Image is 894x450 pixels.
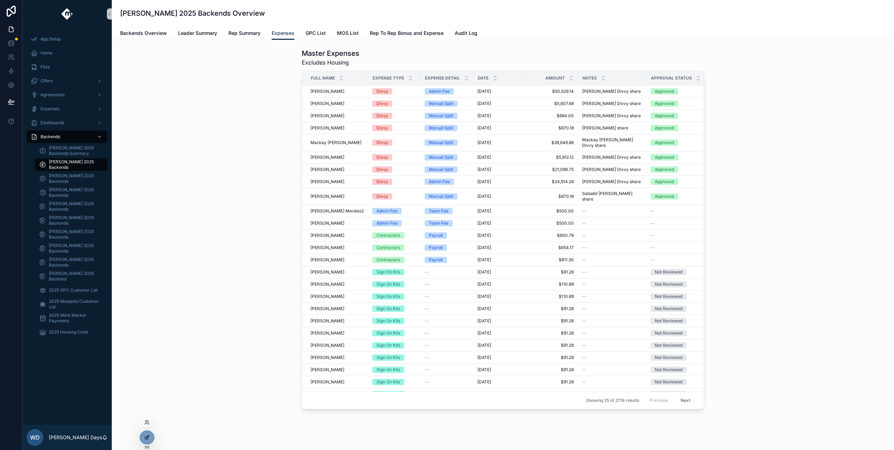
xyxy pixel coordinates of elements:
[477,269,491,275] span: [DATE]
[655,269,682,275] div: Not Reviewed
[425,245,469,251] a: Payroll
[425,257,469,263] a: Payroll
[49,299,101,310] span: 2025 Mosquito Customer List
[376,88,388,95] div: Divvy
[49,173,101,184] span: [PERSON_NAME] 2025 Backends
[35,214,108,227] a: [PERSON_NAME] 2025 Backends
[582,269,642,275] a: --
[35,228,108,241] a: [PERSON_NAME] 2025 Backends
[582,113,642,119] a: [PERSON_NAME] Divvy share
[651,208,655,214] span: --
[372,166,416,173] a: Divvy
[310,140,361,145] span: Mackay [PERSON_NAME]
[372,293,416,300] a: Sign On Kits
[272,27,294,40] a: Expenses
[530,194,574,199] a: $870.18
[582,269,586,275] span: --
[310,269,364,275] a: [PERSON_NAME]
[372,154,416,160] a: Divvy
[582,257,586,263] span: --
[372,220,416,226] a: Admin Fee
[310,220,364,226] a: [PERSON_NAME]
[425,269,469,275] a: --
[376,306,400,312] div: Sign On Kits
[582,89,641,94] span: [PERSON_NAME] Divvy share
[425,100,469,107] a: Manual Split
[41,50,52,56] span: Home
[425,208,469,214] a: Team Fee
[582,89,642,94] a: [PERSON_NAME] Divvy share
[27,103,108,115] a: Expenses
[651,257,655,263] span: --
[425,282,429,287] span: --
[372,140,416,146] a: Divvy
[178,27,217,41] a: Leader Summary
[49,145,101,156] span: [PERSON_NAME] 2025 Backends Summary
[27,61,108,73] a: Files
[372,232,416,239] a: Contractors
[27,117,108,129] a: Dashboards
[429,154,453,160] div: Manual Split
[310,194,364,199] a: [PERSON_NAME]
[272,30,294,37] span: Expenses
[477,294,491,299] span: [DATE]
[582,167,642,172] a: [PERSON_NAME] Divvy share
[477,155,521,160] a: [DATE]
[376,113,388,119] div: Divvy
[27,47,108,59] a: Home
[425,88,469,95] a: Admin Fee
[582,294,586,299] span: --
[530,101,574,106] a: $5,607.68
[651,220,655,226] span: --
[582,125,628,131] span: [PERSON_NAME] share
[477,282,491,287] span: [DATE]
[429,88,450,95] div: Admin Fee
[477,220,521,226] a: [DATE]
[372,245,416,251] a: Contractors
[477,101,491,106] span: [DATE]
[49,201,101,212] span: [PERSON_NAME] 2025 Backends
[530,125,574,131] span: $870.18
[477,125,491,131] span: [DATE]
[310,233,344,238] span: [PERSON_NAME]
[425,220,469,226] a: Team Fee
[582,179,642,185] a: [PERSON_NAME] Divvy share
[425,166,469,173] a: Manual Split
[655,281,682,287] div: Not Reviewed
[530,208,574,214] a: $500.00
[178,30,217,37] span: Leader Summary
[477,269,521,275] a: [DATE]
[582,233,642,238] a: --
[530,113,574,119] a: $684.00
[530,245,574,250] a: $654.17
[376,140,388,146] div: Divvy
[372,88,416,95] a: Divvy
[530,257,574,263] span: $811.30
[35,256,108,269] a: [PERSON_NAME] 2025 Backends
[582,245,642,250] a: --
[530,179,574,185] span: $24,914.28
[376,154,388,160] div: Divvy
[27,89,108,101] a: Agreements
[477,113,491,119] span: [DATE]
[582,101,642,106] a: [PERSON_NAME] Divvy share
[425,269,429,275] span: --
[22,28,112,347] div: scrollable content
[651,193,701,200] a: Approved
[310,113,364,119] a: [PERSON_NAME]
[310,233,364,238] a: [PERSON_NAME]
[530,155,574,160] a: $5,812.12
[530,220,574,226] a: $500.00
[477,194,491,199] span: [DATE]
[530,294,574,299] a: $110.89
[425,282,469,287] a: --
[228,30,261,37] span: Rep Summary
[310,269,344,275] span: [PERSON_NAME]
[477,282,521,287] a: [DATE]
[376,269,400,275] div: Sign On Kits
[429,140,453,146] div: Manual Split
[376,245,400,251] div: Contractors
[477,113,521,119] a: [DATE]
[530,167,574,172] a: $21,096.75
